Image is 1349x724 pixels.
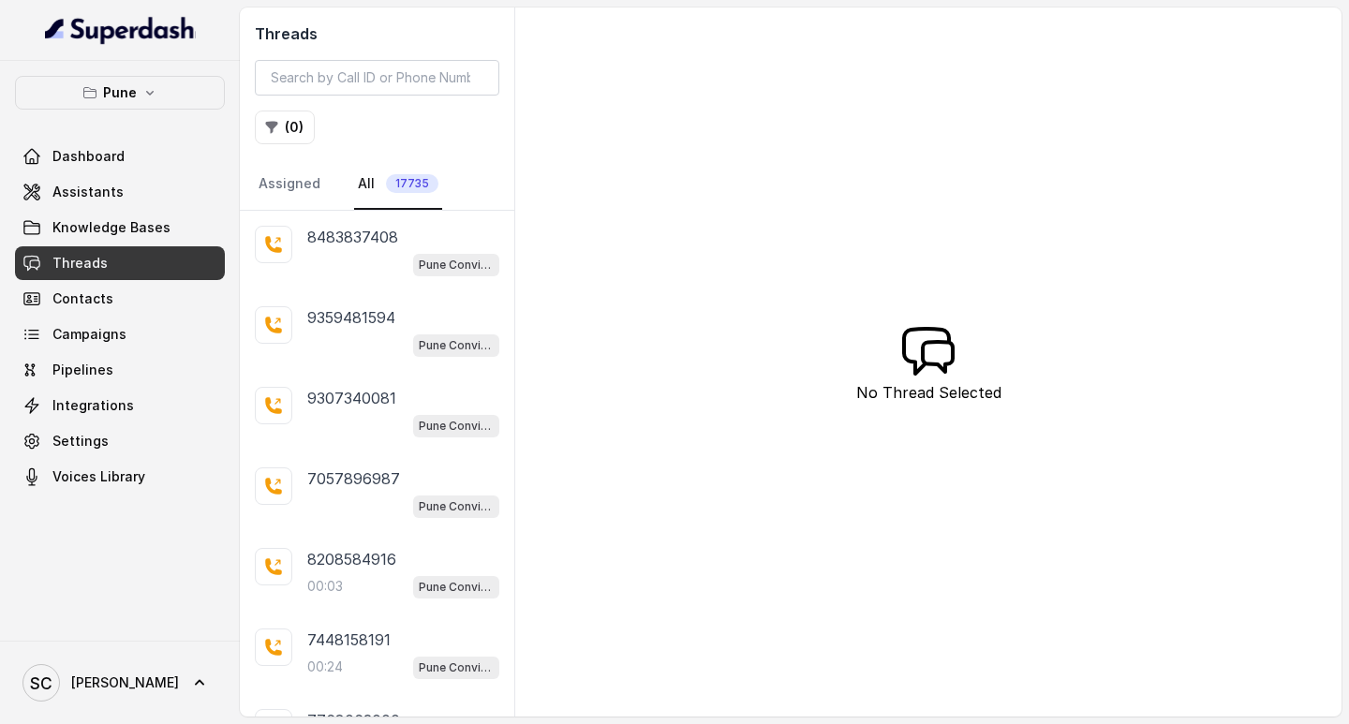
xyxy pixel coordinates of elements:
[255,159,499,210] nav: Tabs
[52,361,113,379] span: Pipelines
[856,381,1001,404] p: No Thread Selected
[52,147,125,166] span: Dashboard
[15,460,225,494] a: Voices Library
[255,22,499,45] h2: Threads
[52,467,145,486] span: Voices Library
[15,76,225,110] button: Pune
[15,353,225,387] a: Pipelines
[307,628,391,651] p: 7448158191
[71,673,179,692] span: [PERSON_NAME]
[15,246,225,280] a: Threads
[307,387,396,409] p: 9307340081
[307,467,400,490] p: 7057896987
[15,211,225,244] a: Knowledge Bases
[52,325,126,344] span: Campaigns
[15,389,225,422] a: Integrations
[307,306,395,329] p: 9359481594
[52,254,108,273] span: Threads
[307,548,396,570] p: 8208584916
[15,282,225,316] a: Contacts
[15,318,225,351] a: Campaigns
[307,658,343,676] p: 00:24
[419,578,494,597] p: Pune Conviction HR Outbound Assistant
[15,657,225,709] a: [PERSON_NAME]
[15,175,225,209] a: Assistants
[419,658,494,677] p: Pune Conviction HR Outbound Assistant
[354,159,442,210] a: All17735
[15,140,225,173] a: Dashboard
[419,256,494,274] p: Pune Conviction HR Outbound Assistant
[15,424,225,458] a: Settings
[255,159,324,210] a: Assigned
[52,183,124,201] span: Assistants
[52,432,109,451] span: Settings
[419,417,494,436] p: Pune Conviction HR Outbound Assistant
[419,497,494,516] p: Pune Conviction HR Outbound Assistant
[52,218,170,237] span: Knowledge Bases
[52,289,113,308] span: Contacts
[255,60,499,96] input: Search by Call ID or Phone Number
[103,81,137,104] p: Pune
[30,673,52,693] text: SC
[52,396,134,415] span: Integrations
[307,226,398,248] p: 8483837408
[386,174,438,193] span: 17735
[307,577,343,596] p: 00:03
[419,336,494,355] p: Pune Conviction HR Outbound Assistant
[45,15,196,45] img: light.svg
[255,111,315,144] button: (0)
